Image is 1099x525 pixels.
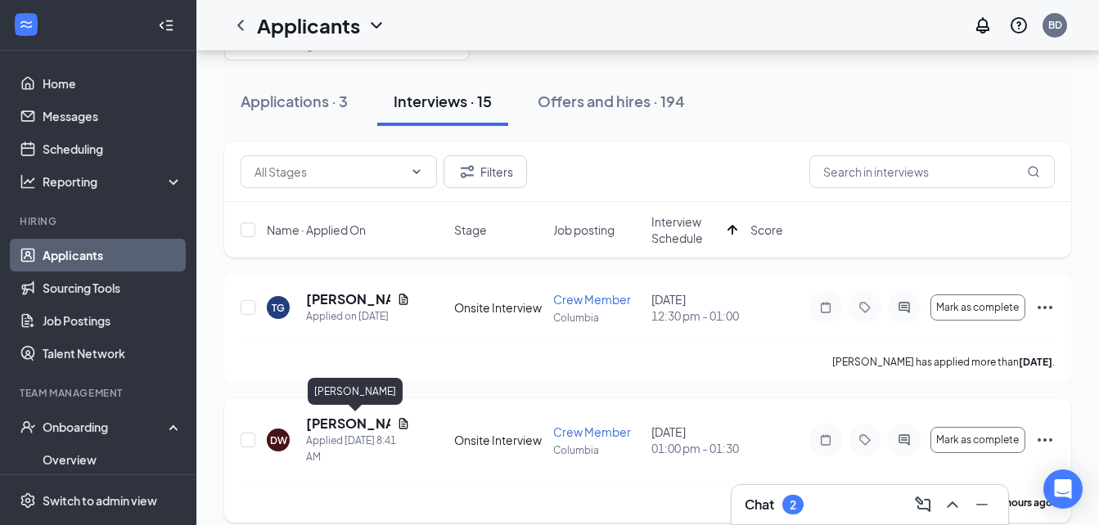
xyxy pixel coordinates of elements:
div: Onsite Interview [454,299,543,316]
svg: ChevronDown [367,16,386,35]
div: 2 [790,498,796,512]
div: Applications · 3 [241,91,348,111]
a: Talent Network [43,337,182,370]
input: Search in interviews [809,155,1055,188]
svg: ChevronUp [943,495,962,514]
span: Score [750,222,783,238]
svg: ChevronLeft [231,16,250,35]
h3: Chat [745,496,774,514]
button: Mark as complete [930,294,1025,321]
span: Job posting [553,222,615,238]
svg: Settings [20,492,36,509]
div: Onboarding [43,419,169,435]
a: Job Postings [43,304,182,337]
div: Switch to admin view [43,492,157,509]
svg: QuestionInfo [1009,16,1029,35]
a: Messages [43,100,182,132]
svg: Tag [855,301,875,314]
span: Name · Applied On [267,222,366,238]
svg: Ellipses [1035,430,1055,450]
div: [DATE] [651,291,741,324]
div: Interviews · 15 [394,91,492,111]
svg: ComposeMessage [913,495,933,514]
b: [DATE] [1019,356,1052,368]
svg: ActiveChat [894,301,914,314]
a: Overview [43,443,182,476]
span: Crew Member [553,424,631,439]
div: DW [270,433,287,447]
div: [DATE] [651,424,741,456]
button: Filter Filters [444,155,527,188]
div: Applied on [DATE] [306,308,410,325]
span: 12:30 pm - 01:00 pm [651,307,741,324]
svg: Collapse [158,17,174,34]
span: Stage [454,222,487,238]
svg: Minimize [972,495,992,514]
span: Mark as complete [936,434,1019,446]
a: Applicants [43,239,182,271]
b: 4 hours ago [998,496,1052,509]
h5: [PERSON_NAME] [306,290,390,308]
svg: Analysis [20,173,36,190]
a: Scheduling [43,132,182,165]
div: Reporting [43,173,183,190]
div: Onsite Interview [454,432,543,448]
div: Team Management [20,386,179,400]
svg: Note [816,301,836,314]
svg: Document [397,417,410,430]
svg: MagnifyingGlass [1027,165,1040,178]
svg: WorkstreamLogo [18,16,34,33]
svg: Ellipses [1035,298,1055,317]
p: Columbia [553,311,642,325]
svg: UserCheck [20,419,36,435]
div: TG [272,301,285,315]
p: Columbia [553,443,642,457]
svg: Document [397,293,410,306]
span: Crew Member [553,292,631,307]
svg: Filter [457,162,477,182]
div: Open Intercom Messenger [1043,469,1083,509]
div: Hiring [20,214,179,228]
svg: Notifications [973,16,993,35]
svg: ChevronDown [410,165,423,178]
h1: Applicants [257,11,360,39]
input: All Stages [254,163,403,181]
span: 01:00 pm - 01:30 pm [651,440,741,456]
a: Home [43,67,182,100]
p: [PERSON_NAME] has applied more than . [832,355,1055,369]
div: BD [1048,18,1062,32]
span: Mark as complete [936,302,1019,313]
div: Applied [DATE] 8:41 AM [306,433,410,465]
div: Offers and hires · 194 [538,91,685,111]
button: Minimize [969,491,995,518]
span: Interview Schedule [651,213,721,246]
h5: [PERSON_NAME] [306,415,390,433]
a: Sourcing Tools [43,271,182,304]
div: [PERSON_NAME] [308,378,403,405]
svg: ArrowUp [723,220,742,240]
svg: Tag [855,433,875,446]
button: ComposeMessage [910,491,936,518]
svg: Note [816,433,836,446]
svg: ActiveChat [894,433,914,446]
button: Mark as complete [930,427,1025,453]
button: ChevronUp [939,491,966,518]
